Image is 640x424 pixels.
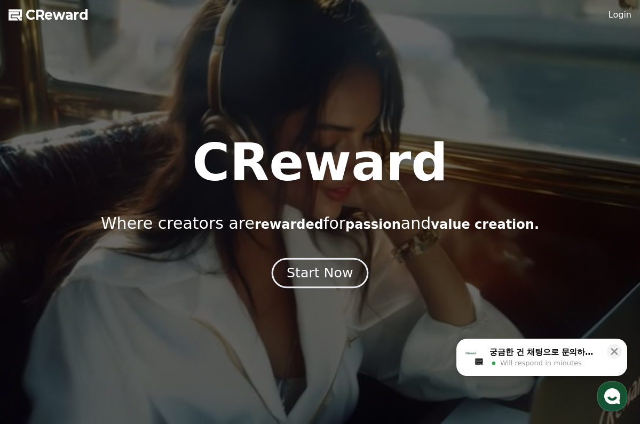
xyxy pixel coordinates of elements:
a: Messages [70,335,138,362]
a: Settings [138,335,205,362]
span: Messages [89,352,120,361]
span: Home [27,351,46,360]
span: value creation. [431,217,539,232]
span: passion [345,217,401,232]
span: CReward [26,6,89,23]
a: Home [3,335,70,362]
a: Login [609,9,631,21]
a: Start Now [274,269,366,279]
div: Start Now [287,264,353,282]
span: rewarded [255,217,323,232]
a: CReward [9,6,89,23]
button: Start Now [272,258,368,288]
h1: CReward [192,137,448,188]
p: Where creators are for and [101,214,539,233]
span: Settings [158,351,184,360]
